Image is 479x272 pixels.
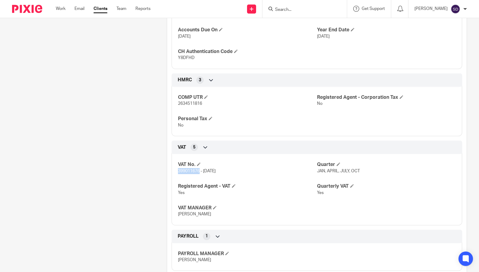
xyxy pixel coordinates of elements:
[178,34,191,39] span: [DATE]
[178,258,211,262] span: [PERSON_NAME]
[205,233,208,239] span: 1
[317,169,360,173] span: JAN, APRIL, JULY, OCT
[94,6,107,12] a: Clients
[178,123,183,127] span: No
[317,34,330,39] span: [DATE]
[116,6,126,12] a: Team
[317,161,456,168] h4: Quarter
[193,144,195,150] span: 5
[178,48,317,55] h4: CH Authentication Code
[178,251,317,257] h4: PAYROLL MANAGER
[451,4,460,14] img: svg%3E
[178,212,211,216] span: [PERSON_NAME]
[199,77,201,83] span: 3
[362,7,385,11] span: Get Support
[178,102,202,106] span: 2634511816
[56,6,65,12] a: Work
[317,94,456,101] h4: Registered Agent - Corporation Tax
[12,5,42,13] img: Pixie
[178,144,186,151] span: VAT
[317,183,456,189] h4: Quarterly VAT
[414,6,448,12] p: [PERSON_NAME]
[178,56,195,60] span: Y8DFHD
[135,6,151,12] a: Reports
[75,6,84,12] a: Email
[178,183,317,189] h4: Registered Agent - VAT
[178,233,198,239] span: PAYROLL
[178,77,192,83] span: HMRC
[178,161,317,168] h4: VAT No.
[317,191,324,195] span: Yes
[178,169,216,173] span: 399011676 - [DATE]
[178,116,317,122] h4: Personal Tax
[274,7,329,13] input: Search
[317,102,322,106] span: No
[178,27,317,33] h4: Accounts Due On
[178,94,317,101] h4: COMP UTR
[178,205,317,211] h4: VAT MANAGER
[317,27,456,33] h4: Year End Date
[178,191,185,195] span: Yes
